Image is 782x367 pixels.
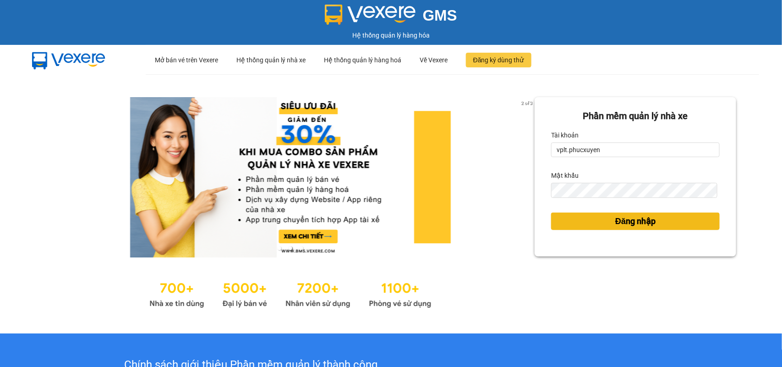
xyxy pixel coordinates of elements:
span: Đăng ký dùng thử [473,55,524,65]
a: GMS [325,14,457,21]
button: previous slide / item [46,97,59,257]
img: Statistics.png [149,276,432,311]
img: logo 2 [325,5,416,25]
div: Hệ thống quản lý hàng hóa [2,30,780,40]
button: next slide / item [522,97,535,257]
label: Tài khoản [551,128,579,142]
div: Hệ thống quản lý nhà xe [236,45,306,75]
span: GMS [423,7,457,24]
label: Mật khẩu [551,168,579,183]
li: slide item 2 [289,246,292,250]
div: Hệ thống quản lý hàng hoá [324,45,401,75]
div: Mở bán vé trên Vexere [155,45,218,75]
input: Tài khoản [551,142,720,157]
li: slide item 3 [300,246,303,250]
input: Mật khẩu [551,183,717,197]
div: Về Vexere [420,45,448,75]
button: Đăng nhập [551,213,720,230]
div: Phần mềm quản lý nhà xe [551,109,720,123]
img: mbUUG5Q.png [23,45,115,75]
li: slide item 1 [278,246,281,250]
p: 2 of 3 [519,97,535,109]
span: Đăng nhập [615,215,656,228]
button: Đăng ký dùng thử [466,53,531,67]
